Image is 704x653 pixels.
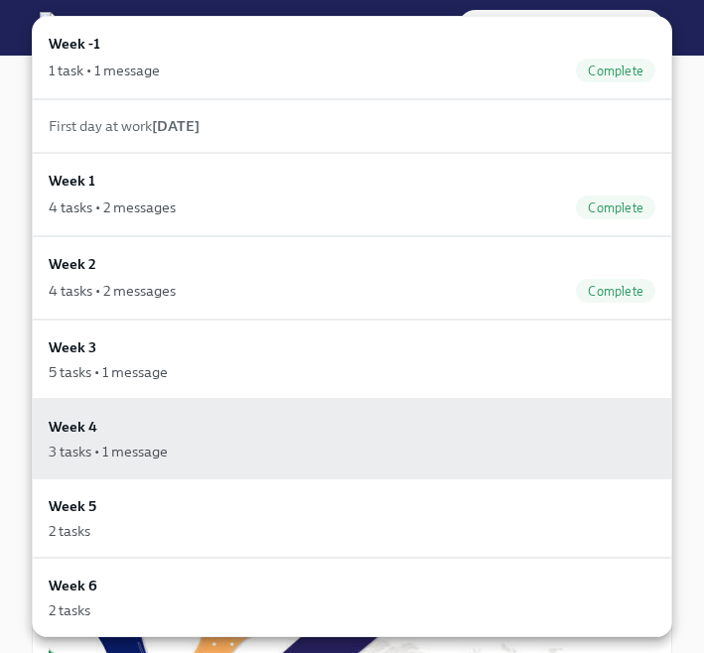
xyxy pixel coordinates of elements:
[49,416,97,438] h6: Week 4
[32,16,672,99] a: Week -11 task • 1 messageComplete
[49,117,200,135] span: First day at work
[576,200,655,215] span: Complete
[32,558,672,637] a: Week 62 tasks
[49,336,96,358] h6: Week 3
[49,495,96,517] h6: Week 5
[49,253,96,275] h6: Week 2
[32,399,672,478] a: Week 43 tasks • 1 message
[32,478,672,558] a: Week 52 tasks
[49,33,100,55] h6: Week -1
[49,362,168,382] div: 5 tasks • 1 message
[49,61,160,80] div: 1 task • 1 message
[576,64,655,78] span: Complete
[49,575,97,596] h6: Week 6
[152,117,200,135] strong: [DATE]
[49,170,95,192] h6: Week 1
[32,153,672,236] a: Week 14 tasks • 2 messagesComplete
[49,281,176,301] div: 4 tasks • 2 messages
[32,236,672,320] a: Week 24 tasks • 2 messagesComplete
[49,600,90,620] div: 2 tasks
[49,442,168,461] div: 3 tasks • 1 message
[32,320,672,399] a: Week 35 tasks • 1 message
[576,284,655,299] span: Complete
[49,521,90,541] div: 2 tasks
[49,197,176,217] div: 4 tasks • 2 messages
